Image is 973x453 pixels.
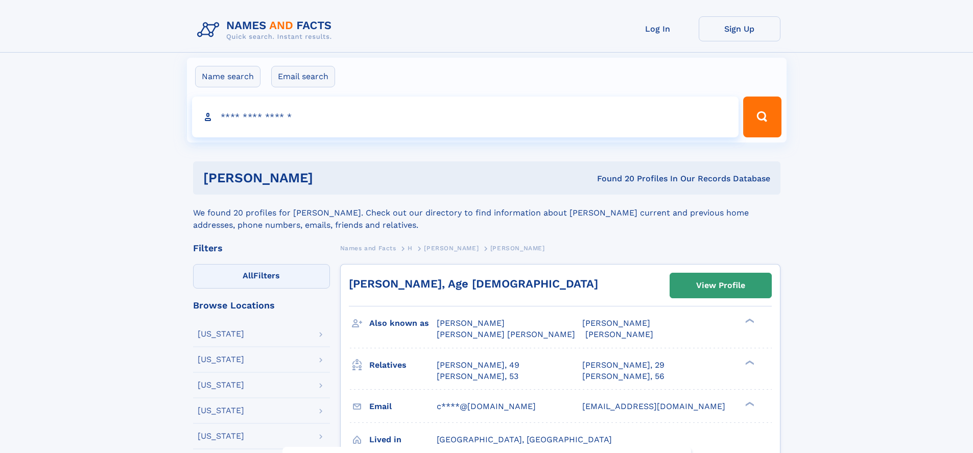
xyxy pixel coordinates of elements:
[437,329,575,339] span: [PERSON_NAME] [PERSON_NAME]
[203,172,455,184] h1: [PERSON_NAME]
[696,274,745,297] div: View Profile
[198,407,244,415] div: [US_STATE]
[582,318,650,328] span: [PERSON_NAME]
[198,355,244,364] div: [US_STATE]
[243,271,253,280] span: All
[193,244,330,253] div: Filters
[195,66,260,87] label: Name search
[198,330,244,338] div: [US_STATE]
[437,318,505,328] span: [PERSON_NAME]
[743,318,755,324] div: ❯
[369,431,437,448] h3: Lived in
[424,245,479,252] span: [PERSON_NAME]
[582,371,665,382] a: [PERSON_NAME], 56
[198,381,244,389] div: [US_STATE]
[192,97,739,137] input: search input
[585,329,653,339] span: [PERSON_NAME]
[743,97,781,137] button: Search Button
[349,277,598,290] a: [PERSON_NAME], Age [DEMOGRAPHIC_DATA]
[582,401,725,411] span: [EMAIL_ADDRESS][DOMAIN_NAME]
[271,66,335,87] label: Email search
[340,242,396,254] a: Names and Facts
[490,245,545,252] span: [PERSON_NAME]
[369,315,437,332] h3: Also known as
[617,16,699,41] a: Log In
[437,371,518,382] a: [PERSON_NAME], 53
[369,398,437,415] h3: Email
[193,301,330,310] div: Browse Locations
[670,273,771,298] a: View Profile
[193,195,780,231] div: We found 20 profiles for [PERSON_NAME]. Check out our directory to find information about [PERSON...
[699,16,780,41] a: Sign Up
[369,356,437,374] h3: Relatives
[582,360,665,371] a: [PERSON_NAME], 29
[437,360,519,371] a: [PERSON_NAME], 49
[408,245,413,252] span: H
[743,359,755,366] div: ❯
[193,264,330,289] label: Filters
[408,242,413,254] a: H
[743,400,755,407] div: ❯
[455,173,770,184] div: Found 20 Profiles In Our Records Database
[198,432,244,440] div: [US_STATE]
[193,16,340,44] img: Logo Names and Facts
[437,435,612,444] span: [GEOGRAPHIC_DATA], [GEOGRAPHIC_DATA]
[424,242,479,254] a: [PERSON_NAME]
